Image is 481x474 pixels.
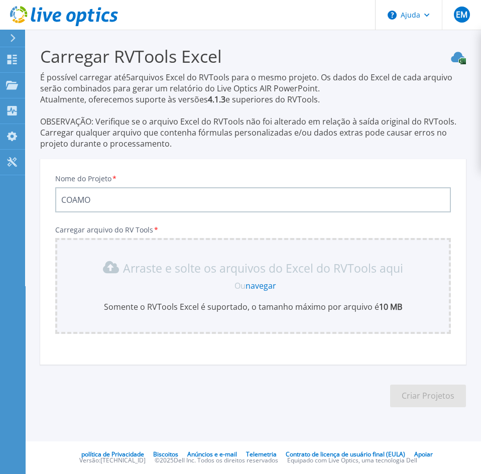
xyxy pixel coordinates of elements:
[246,450,277,458] a: Telemetria
[100,456,146,464] font: [TECHNICAL_ID]
[234,280,246,291] font: Ou
[61,258,445,312] div: Arraste e solte os arquivos do Excel do RVTools aqui OunavegarSomente o RVTools Excel é suportado...
[390,385,466,407] button: Criar Projetos
[40,94,208,105] font: Atualmente, oferecemos suporte às versões
[40,72,452,94] font: arquivos Excel do RVTools para o mesmo projeto. Os dados do Excel de cada arquivo serão combinado...
[79,456,100,464] font: Versão:
[287,456,417,464] font: Equipado com Live Optics, uma tecnologia Dell
[40,72,126,83] font: É possível carregar até
[456,9,467,20] font: EM
[414,450,433,458] a: Apoiar
[402,390,454,401] font: Criar Projetos
[153,450,178,458] a: Biscoitos
[40,116,456,149] font: OBSERVAÇÃO: Verifique se o arquivo Excel do RVTools não foi alterado em relação à saída original ...
[123,260,403,276] font: Arraste e solte os arquivos do Excel do RVTools aqui
[246,280,276,291] font: navegar
[286,450,405,458] a: Contrato de licença de usuário final (EULA)
[81,450,144,458] a: política de Privacidade
[174,456,278,464] font: Dell Inc. Todos os direitos reservados
[225,94,320,105] font: e superiores do RVTools.
[55,174,111,183] font: Nome do Projeto
[55,187,451,212] input: Digite o nome do projeto
[379,301,402,312] font: 10 MB
[208,94,225,105] font: 4.1.3
[187,450,237,458] a: Anúncios e e-mail
[104,301,379,312] font: Somente o RVTools Excel é suportado, o tamanho máximo por arquivo é
[401,10,420,20] font: Ajuda
[126,72,131,83] font: 5
[55,225,153,234] font: Carregar arquivo do RV Tools
[40,45,222,68] font: Carregar RVTools Excel
[155,456,160,464] font: ©
[160,456,174,464] font: 2025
